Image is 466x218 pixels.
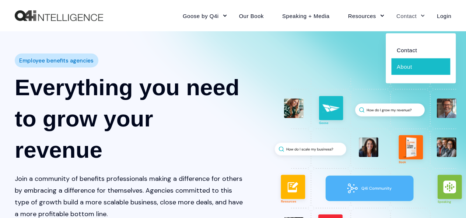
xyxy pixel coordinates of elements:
[15,10,103,21] img: Q4intelligence, LLC logo
[391,58,450,75] a: About
[19,55,94,66] span: Employee benefits agencies
[15,71,246,165] h1: Everything you need to grow your revenue
[391,42,450,58] a: Contact
[15,10,103,21] a: Back to Home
